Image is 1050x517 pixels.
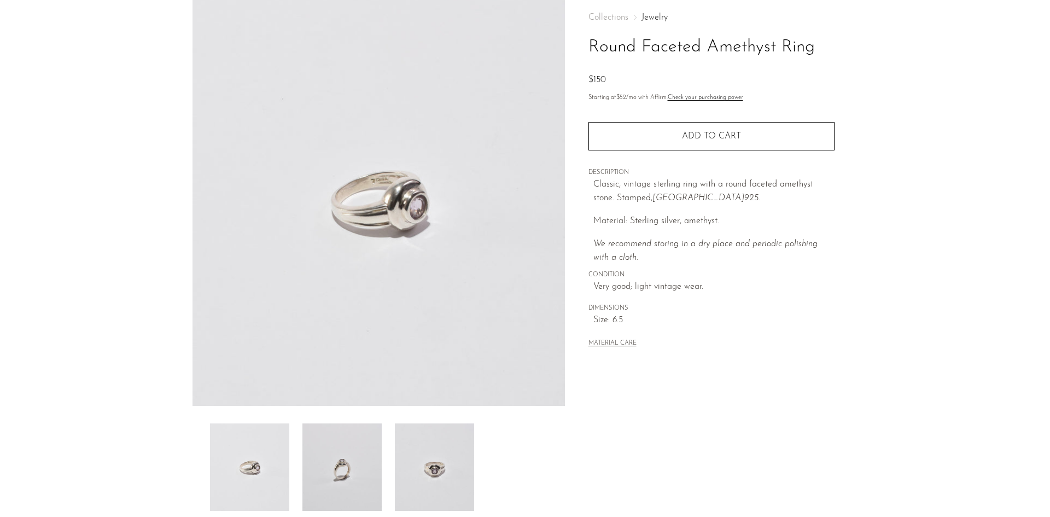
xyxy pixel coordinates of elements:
[593,214,835,229] p: Material: Sterling silver, amethyst.
[668,95,743,101] a: Check your purchasing power - Learn more about Affirm Financing (opens in modal)
[588,33,835,61] h1: Round Faceted Amethyst Ring
[588,270,835,280] span: CONDITION
[641,13,668,22] a: Jewelry
[593,178,835,206] p: Classic, vintage sterling ring with a round faceted amethyst stone. Stamped,
[588,304,835,313] span: DIMENSIONS
[616,95,626,101] span: $52
[744,194,760,202] em: 925.
[593,280,835,294] span: Very good; light vintage wear.
[588,340,637,348] button: MATERIAL CARE
[652,194,744,202] em: [GEOGRAPHIC_DATA]
[210,423,289,511] img: Round Faceted Amethyst Ring
[588,13,628,22] span: Collections
[588,75,606,84] span: $150
[682,132,741,141] span: Add to cart
[593,313,835,328] span: Size: 6.5
[588,13,835,22] nav: Breadcrumbs
[302,423,382,511] img: Round Faceted Amethyst Ring
[588,93,835,103] p: Starting at /mo with Affirm.
[395,423,474,511] img: Round Faceted Amethyst Ring
[593,240,818,263] i: We recommend storing in a dry place and periodic polishing with a cloth.
[588,122,835,150] button: Add to cart
[588,168,835,178] span: DESCRIPTION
